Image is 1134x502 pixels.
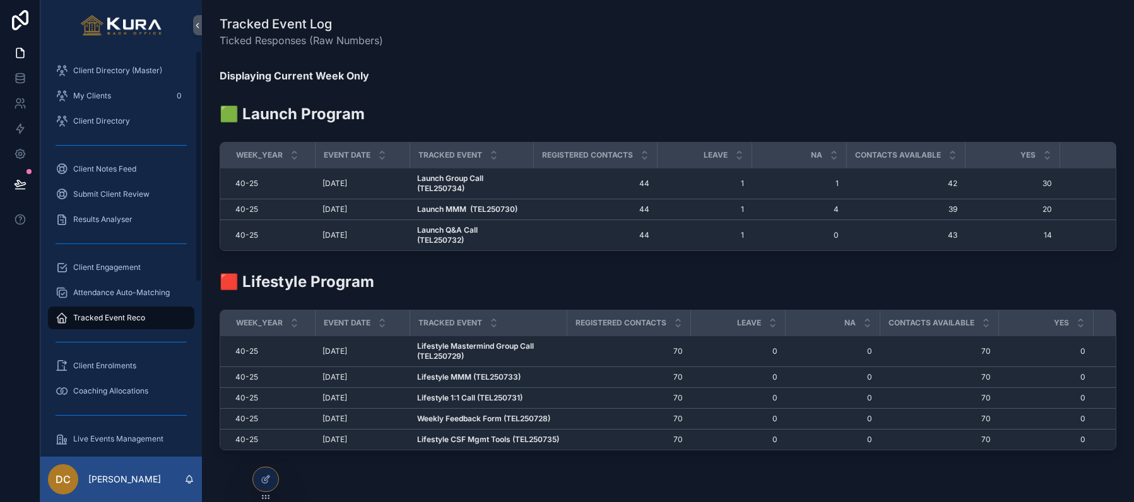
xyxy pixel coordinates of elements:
span: YES [1020,150,1036,160]
span: Registered Contacts [542,150,633,160]
a: 40-25 [235,372,307,382]
a: 4 [759,204,839,214]
a: Launch Q&A Call (TEL250732) [417,225,526,245]
span: [DATE] [322,178,347,189]
span: 0 [698,372,777,382]
a: [DATE] [322,393,402,403]
a: 70 [887,346,991,356]
a: 0 [698,414,777,424]
a: 70 [887,435,991,445]
span: Coaching Allocations [73,386,148,396]
span: Ticked Responses (Raw Numbers) [220,33,383,48]
a: 0 [1006,393,1085,403]
a: 14 [972,230,1052,240]
a: 42 [854,178,957,189]
a: 30 [972,178,1052,189]
span: 1 [664,230,744,240]
a: 40-25 [235,435,307,445]
span: Registered Contacts [576,318,666,328]
a: 44 [541,204,649,214]
strong: Launch Q&A Call (TEL250732) [417,225,480,245]
span: NA [844,318,856,328]
span: 39 [854,204,957,214]
a: Attendance Auto-Matching [48,281,194,304]
a: 0 [1006,346,1085,356]
a: 0 [793,414,872,424]
a: Coaching Allocations [48,380,194,402]
span: Week_Year [236,150,283,160]
a: 1 [759,178,839,189]
span: Live Events Management [73,434,163,444]
a: 0 [1006,435,1085,445]
a: Submit Client Review [48,183,194,206]
a: 44 [541,178,649,189]
span: 70 [574,393,683,403]
a: 70 [574,435,683,445]
span: 0 [793,393,872,403]
div: scrollable content [40,50,202,457]
span: Results Analyser [73,214,133,225]
a: Live Events Management [48,428,194,450]
span: Contacts Available [855,150,941,160]
a: 70 [887,414,991,424]
span: 70 [887,393,991,403]
a: Weekly Feedback Form (TEL250728) [417,414,559,424]
a: 40-25 [235,393,307,403]
a: [DATE] [322,178,402,189]
h2: 🟩 Launch Program [220,103,365,124]
a: 0 [793,372,872,382]
span: 44 [541,230,649,240]
span: Week_Year [236,318,283,328]
strong: Lifestyle CSF Mgmt Tools (TEL250735) [417,435,559,444]
span: [DATE] [322,414,347,424]
a: [DATE] [322,372,402,382]
a: 70 [574,372,683,382]
a: Client Directory [48,110,194,132]
a: 1 [664,178,744,189]
span: LEAVE [737,318,761,328]
div: 0 [172,88,187,103]
span: 40-25 [235,393,258,403]
span: Tracked Event [418,150,482,160]
span: Tracked Event Reco [73,313,145,323]
a: 0 [1006,414,1085,424]
strong: Lifestyle MMM (TEL250733) [417,372,521,382]
a: 0 [698,346,777,356]
a: [DATE] [322,230,402,240]
p: [PERSON_NAME] [88,473,161,486]
span: 1 [664,204,744,214]
span: Attendance Auto-Matching [73,288,170,298]
span: Client Directory [73,116,130,126]
span: LEAVE [704,150,728,160]
span: 40-25 [235,414,258,424]
span: Client Enrolments [73,361,136,371]
img: App logo [81,15,162,35]
span: YES [1054,318,1069,328]
a: 0 [793,346,872,356]
a: Tracked Event Reco [48,306,194,329]
span: [DATE] [322,204,347,214]
a: Lifestyle MMM (TEL250733) [417,372,559,382]
a: [DATE] [322,346,402,356]
a: 40-25 [235,414,307,424]
a: Client Engagement [48,256,194,279]
span: 20 [972,204,1052,214]
span: My Clients [73,91,111,101]
a: 70 [574,346,683,356]
a: Lifestyle 1:1 Call (TEL250731) [417,393,559,403]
